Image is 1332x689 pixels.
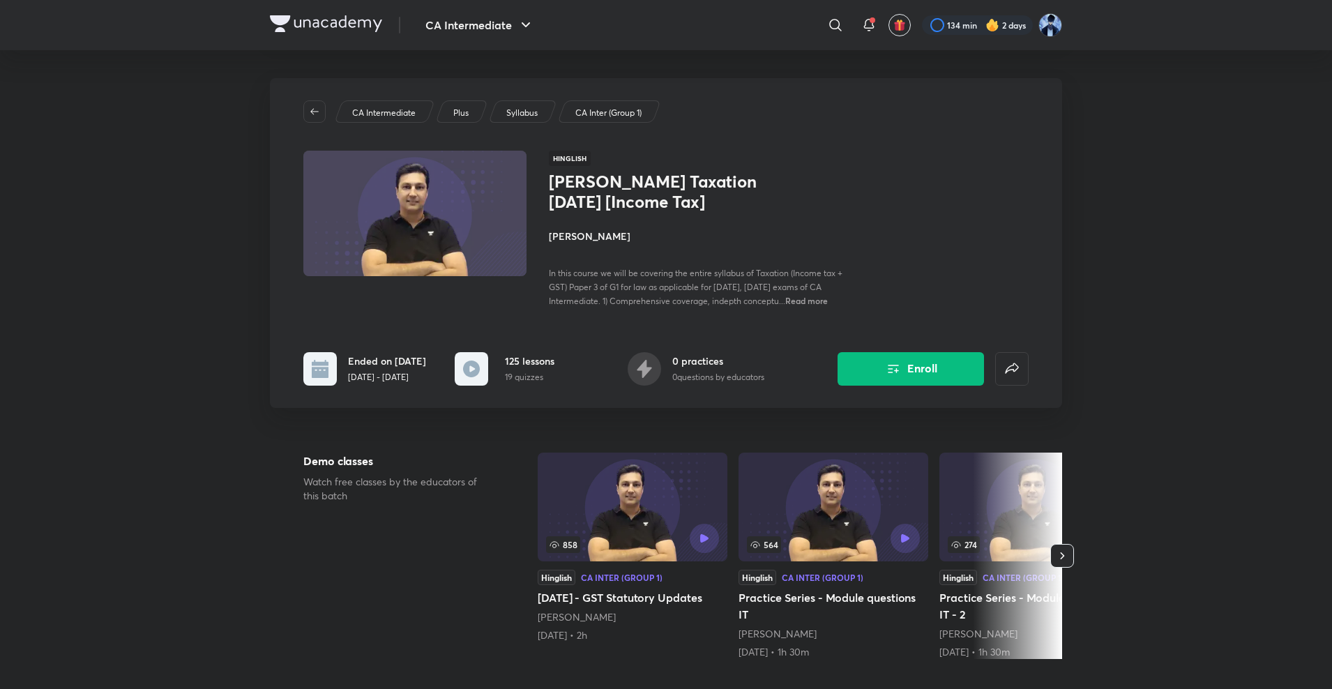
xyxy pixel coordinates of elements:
[739,589,928,623] h5: Practice Series - Module questions IT
[506,107,538,119] p: Syllabus
[505,354,554,368] h6: 125 lessons
[672,371,764,384] p: 0 questions by educators
[888,14,911,36] button: avatar
[739,627,928,641] div: Arvind Tuli
[303,453,493,469] h5: Demo classes
[538,589,727,606] h5: [DATE] - GST Statutory Updates
[352,107,416,119] p: CA Intermediate
[782,573,863,582] div: CA Inter (Group 1)
[301,149,529,278] img: Thumbnail
[739,570,776,585] div: Hinglish
[995,352,1029,386] button: false
[350,107,418,119] a: CA Intermediate
[348,371,426,384] p: [DATE] - [DATE]
[672,354,764,368] h6: 0 practices
[785,295,828,306] span: Read more
[939,453,1129,659] a: 274HinglishCA Inter (Group 1)Practice Series - Module Questions IT - 2[PERSON_NAME][DATE] • 1h 30m
[581,573,663,582] div: CA Inter (Group 1)
[538,610,727,624] div: Arvind Tuli
[939,627,1017,640] a: [PERSON_NAME]
[948,536,980,553] span: 274
[270,15,382,32] img: Company Logo
[549,172,777,212] h1: [PERSON_NAME] Taxation [DATE] [Income Tax]
[505,371,554,384] p: 19 quizzes
[417,11,543,39] button: CA Intermediate
[739,627,817,640] a: [PERSON_NAME]
[739,453,928,659] a: 564HinglishCA Inter (Group 1)Practice Series - Module questions IT[PERSON_NAME][DATE] • 1h 30m
[739,453,928,659] a: Practice Series - Module questions IT
[303,475,493,503] p: Watch free classes by the educators of this batch
[549,229,861,243] h4: [PERSON_NAME]
[893,19,906,31] img: avatar
[549,268,842,306] span: In this course we will be covering the entire syllabus of Taxation (Income tax + GST) Paper 3 of ...
[939,589,1129,623] h5: Practice Series - Module Questions IT - 2
[573,107,644,119] a: CA Inter (Group 1)
[939,570,977,585] div: Hinglish
[538,453,727,642] a: Sept 25 - GST Statutory Updates
[747,536,781,553] span: 564
[504,107,540,119] a: Syllabus
[939,453,1129,659] a: Practice Series - Module Questions IT - 2
[985,18,999,32] img: streak
[939,645,1129,659] div: 8th Aug • 1h 30m
[348,354,426,368] h6: Ended on [DATE]
[549,151,591,166] span: Hinglish
[270,15,382,36] a: Company Logo
[538,570,575,585] div: Hinglish
[538,610,616,623] a: [PERSON_NAME]
[546,536,580,553] span: 858
[838,352,984,386] button: Enroll
[451,107,471,119] a: Plus
[453,107,469,119] p: Plus
[575,107,642,119] p: CA Inter (Group 1)
[538,628,727,642] div: 28th Jul • 2h
[1038,13,1062,37] img: Imran Hingora
[538,453,727,642] a: 858HinglishCA Inter (Group 1)[DATE] - GST Statutory Updates[PERSON_NAME][DATE] • 2h
[939,627,1129,641] div: Arvind Tuli
[739,645,928,659] div: 6th Aug • 1h 30m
